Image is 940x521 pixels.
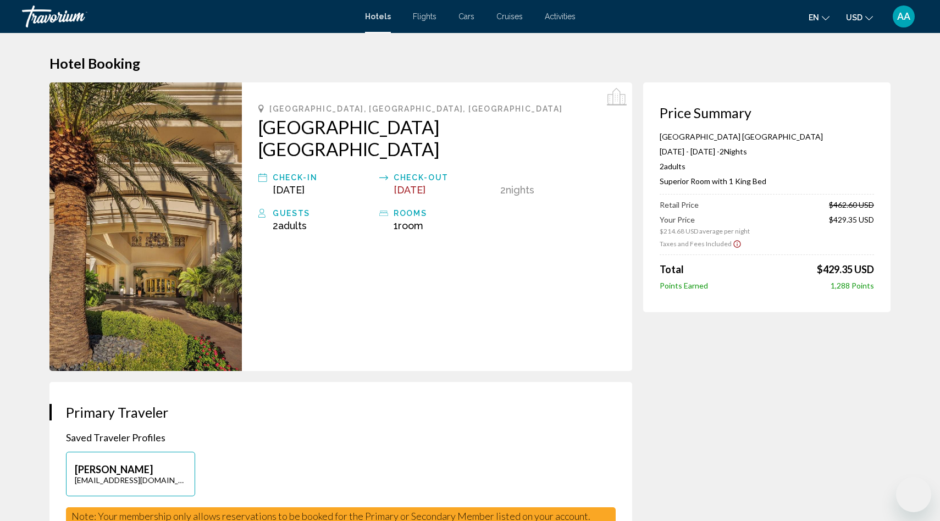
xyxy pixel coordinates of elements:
h3: Price Summary [660,104,874,121]
div: Check-out [394,171,495,184]
span: $429.35 USD [829,215,874,235]
span: 2 [660,162,685,171]
span: [GEOGRAPHIC_DATA], [GEOGRAPHIC_DATA], [GEOGRAPHIC_DATA] [269,104,562,113]
div: rooms [394,207,495,220]
h1: Hotel Booking [49,55,891,71]
p: [GEOGRAPHIC_DATA] [GEOGRAPHIC_DATA] [660,132,874,141]
span: $429.35 USD [817,263,874,275]
p: [DATE] - [DATE] - [660,147,874,156]
span: Room [398,220,423,231]
p: Saved Traveler Profiles [66,431,616,444]
button: Show Taxes and Fees disclaimer [733,239,742,248]
span: 1,288 Points [831,281,874,290]
button: Change language [809,9,830,25]
span: [DATE] [394,184,425,196]
span: Nights [724,147,747,156]
span: AA [897,11,910,22]
p: Superior Room with 1 King Bed [660,176,874,186]
span: 2 [500,184,506,196]
button: Change currency [846,9,873,25]
span: $214.68 USD average per night [660,227,750,235]
span: Your Price [660,215,750,224]
span: Nights [506,184,534,196]
a: Cars [458,12,474,21]
span: Taxes and Fees Included [660,240,732,248]
span: $462.60 USD [829,200,874,209]
p: [PERSON_NAME] [75,463,186,475]
div: Guests [273,207,374,220]
iframe: Button to launch messaging window [896,477,931,512]
h3: Primary Traveler [66,404,616,420]
div: Check-in [273,171,374,184]
span: Retail Price [660,200,699,209]
span: [DATE] [273,184,305,196]
span: Adults [278,220,307,231]
span: 2 [720,147,724,156]
span: Points Earned [660,281,708,290]
span: en [809,13,819,22]
span: Adults [664,162,685,171]
a: Flights [413,12,436,21]
a: Travorium [22,5,354,27]
button: Show Taxes and Fees breakdown [660,238,742,249]
a: Cruises [496,12,523,21]
p: [EMAIL_ADDRESS][DOMAIN_NAME] [75,475,186,485]
span: 1 [394,220,423,231]
a: Hotels [365,12,391,21]
button: [PERSON_NAME][EMAIL_ADDRESS][DOMAIN_NAME] [66,452,195,496]
a: Activities [545,12,576,21]
span: Total [660,263,684,275]
span: USD [846,13,862,22]
button: User Menu [889,5,918,28]
a: [GEOGRAPHIC_DATA] [GEOGRAPHIC_DATA] [258,116,616,160]
span: 2 [273,220,307,231]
